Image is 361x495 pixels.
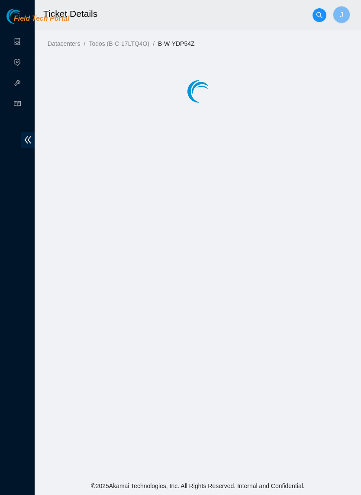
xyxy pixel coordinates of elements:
img: Akamai Technologies [6,9,44,24]
span: double-left [21,132,35,148]
span: read [14,96,21,114]
footer: © 2025 Akamai Technologies, Inc. All Rights Reserved. Internal and Confidential. [35,477,361,495]
a: B-W-YDP54Z [158,40,195,47]
button: search [313,8,326,22]
a: Akamai TechnologiesField Tech Portal [6,16,69,27]
a: Todos (B-C-17LTQ4O) [89,40,149,47]
span: / [84,40,85,47]
span: J [340,10,343,20]
span: Field Tech Portal [14,15,69,23]
button: J [333,6,350,23]
a: Datacenters [48,40,80,47]
span: search [313,12,326,19]
span: / [153,40,155,47]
